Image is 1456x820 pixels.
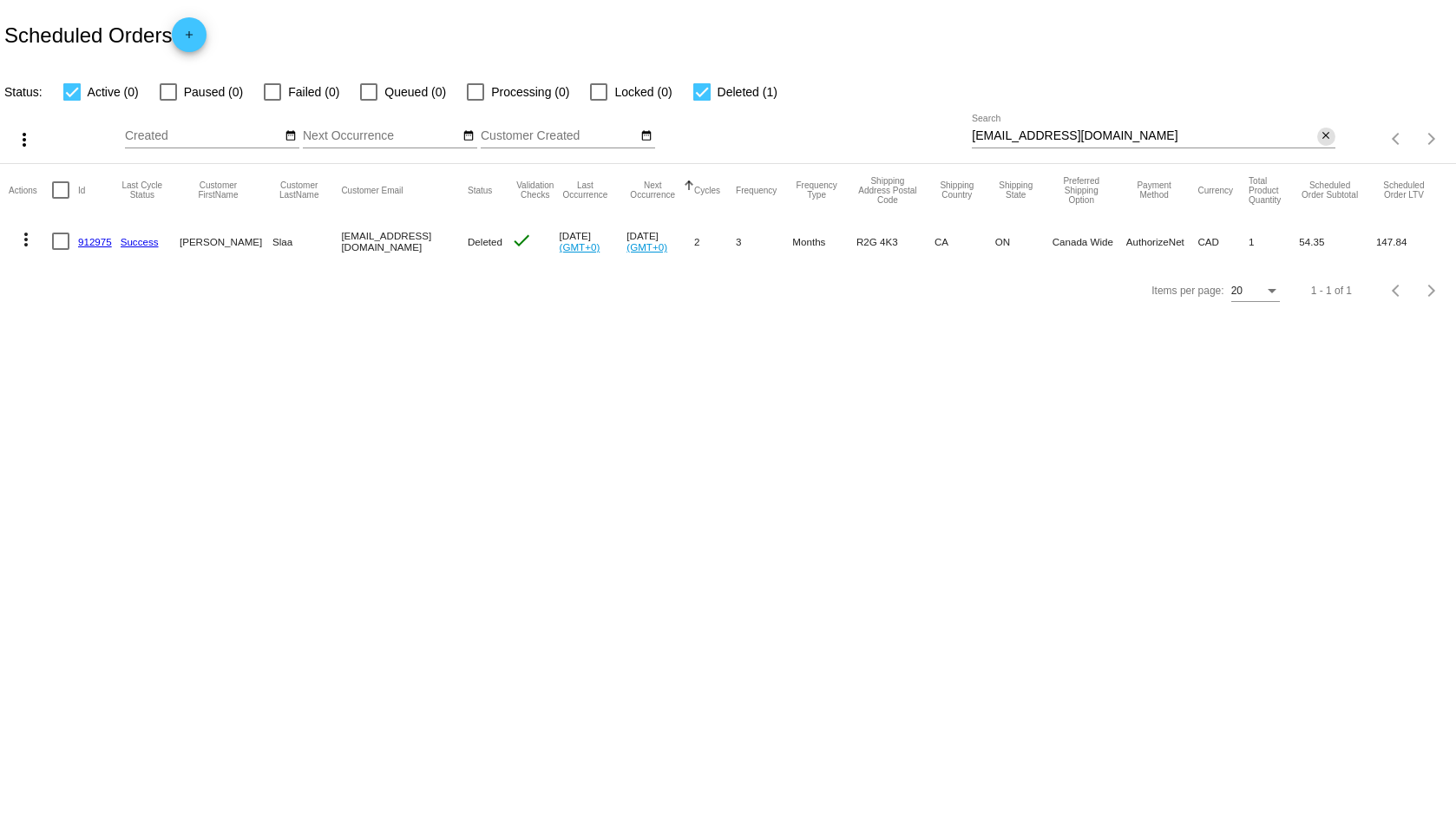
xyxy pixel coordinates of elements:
div: Items per page: [1151,285,1223,297]
mat-cell: [PERSON_NAME] [180,216,272,266]
mat-cell: AuthorizeNet [1126,216,1198,266]
input: Customer Created [481,129,637,143]
button: Change sorting for CustomerFirstName [180,180,257,200]
mat-cell: Months [792,216,856,266]
mat-icon: close [1320,129,1332,143]
span: Failed (0) [288,82,339,102]
input: Next Occurrence [303,129,459,143]
mat-cell: 3 [736,216,792,266]
mat-icon: date_range [640,129,653,143]
mat-header-cell: Total Product Quantity [1249,164,1299,216]
span: 20 [1231,285,1243,297]
mat-icon: check [511,230,532,251]
mat-cell: CA [935,216,995,266]
input: Search [972,129,1316,143]
button: Change sorting for ShippingState [995,180,1037,200]
button: Previous page [1380,121,1414,156]
mat-cell: 2 [694,216,736,266]
button: Change sorting for ShippingCountry [935,180,980,200]
a: (GMT+0) [560,241,600,253]
mat-cell: 1 [1249,216,1299,266]
button: Change sorting for LifetimeValue [1376,180,1432,200]
span: Queued (0) [384,82,446,102]
mat-icon: add [179,29,200,49]
span: Active (0) [88,82,139,102]
button: Change sorting for Cycles [694,185,720,195]
mat-cell: 54.35 [1299,216,1376,266]
a: Success [121,236,159,247]
span: Processing (0) [491,82,569,102]
button: Change sorting for PreferredShippingOption [1053,176,1111,205]
button: Change sorting for LastOccurrenceUtc [560,180,612,200]
span: Locked (0) [614,82,672,102]
button: Change sorting for Status [468,185,492,195]
mat-select: Items per page: [1231,285,1280,298]
mat-header-cell: Actions [9,164,52,216]
mat-header-cell: Validation Checks [511,164,560,216]
button: Change sorting for ShippingPostcode [856,176,919,205]
span: Deleted [468,236,502,247]
button: Change sorting for Frequency [736,185,777,195]
mat-cell: [DATE] [560,216,627,266]
button: Next page [1414,121,1449,156]
mat-cell: Slaa [272,216,341,266]
input: Created [125,129,281,143]
mat-cell: R2G 4K3 [856,216,935,266]
h2: Scheduled Orders [4,17,207,52]
button: Clear [1317,128,1335,146]
mat-icon: more_vert [16,229,36,250]
button: Change sorting for PaymentMethod.Type [1126,180,1183,200]
mat-cell: [EMAIL_ADDRESS][DOMAIN_NAME] [341,216,468,266]
mat-cell: CAD [1198,216,1249,266]
a: 912975 [78,236,112,247]
button: Change sorting for Id [78,185,85,195]
button: Change sorting for CustomerLastName [272,180,325,200]
button: Next page [1414,273,1449,308]
button: Change sorting for Subtotal [1299,180,1361,200]
mat-icon: date_range [462,129,475,143]
a: (GMT+0) [626,241,667,253]
mat-cell: Canada Wide [1053,216,1126,266]
button: Change sorting for FrequencyType [792,180,841,200]
mat-cell: ON [995,216,1053,266]
button: Change sorting for NextOccurrenceUtc [626,180,679,200]
button: Change sorting for LastProcessingCycleId [121,180,164,200]
button: Change sorting for CurrencyIso [1198,185,1234,195]
span: Status: [4,85,43,99]
span: Deleted (1) [718,82,777,102]
mat-cell: 147.84 [1376,216,1447,266]
div: 1 - 1 of 1 [1311,285,1352,297]
button: Previous page [1380,273,1414,308]
mat-icon: date_range [285,129,297,143]
mat-cell: [DATE] [626,216,694,266]
mat-icon: more_vert [14,129,35,150]
button: Change sorting for CustomerEmail [341,185,403,195]
span: Paused (0) [184,82,243,102]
